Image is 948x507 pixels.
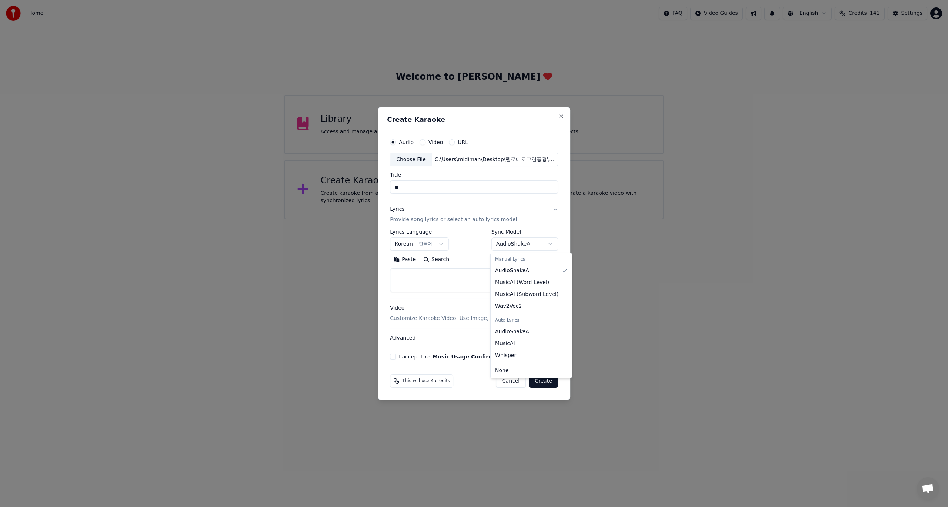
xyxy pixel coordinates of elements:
[495,340,515,347] span: MusicAI
[492,254,570,265] div: Manual Lyrics
[495,291,558,298] span: MusicAI ( Subword Level )
[495,303,522,310] span: Wav2Vec2
[495,367,509,374] span: None
[495,267,531,274] span: AudioShakeAI
[495,352,516,359] span: Whisper
[495,279,549,286] span: MusicAI ( Word Level )
[495,328,531,336] span: AudioShakeAI
[492,316,570,326] div: Auto Lyrics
